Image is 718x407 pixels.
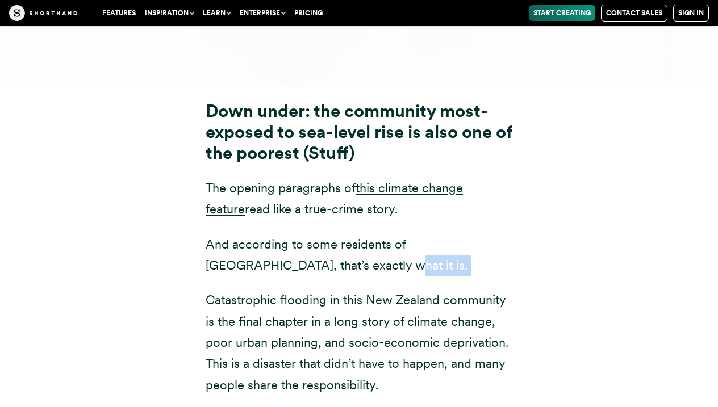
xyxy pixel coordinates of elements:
[235,5,290,21] button: Enterprise
[140,5,198,21] button: Inspiration
[206,234,512,276] p: And according to some residents of [GEOGRAPHIC_DATA], that’s exactly what it is.
[9,5,77,21] img: The Craft
[98,5,140,21] a: Features
[529,5,595,21] a: Start Creating
[198,5,235,21] button: Learn
[290,5,327,21] a: Pricing
[206,289,512,396] p: Catastrophic flooding in this New Zealand community is the final chapter in a long story of clima...
[206,178,512,220] p: The opening paragraphs of read like a true-crime story.
[601,5,667,22] a: Contact Sales
[673,5,709,22] a: Sign in
[206,100,512,163] strong: Down under: the community most-exposed to sea-level rise is also one of the poorest (Stuff)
